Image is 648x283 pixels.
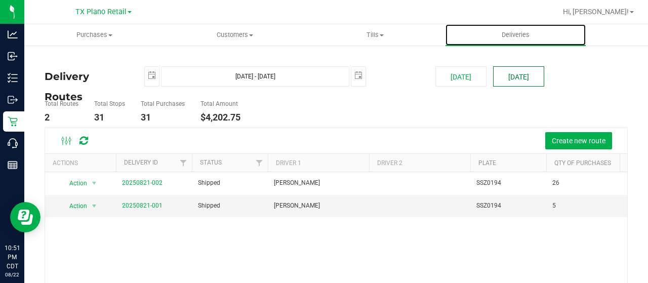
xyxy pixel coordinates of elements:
a: Plate [478,159,496,167]
h4: $4,202.75 [200,112,240,123]
h5: Total Routes [45,101,78,107]
span: Purchases [25,30,164,39]
span: SSZ0194 [476,178,501,188]
inline-svg: Inventory [8,73,18,83]
p: 10:51 PM CDT [5,244,20,271]
span: TX Plano Retail [75,8,127,16]
span: 5 [552,201,556,211]
span: Tills [305,30,444,39]
span: Deliveries [488,30,543,39]
button: Create new route [545,132,612,149]
button: [DATE] [435,66,487,87]
span: Action [60,176,88,190]
a: Status [200,159,222,166]
th: Driver 1 [268,154,369,172]
a: Customers [165,24,305,46]
a: 20250821-001 [122,202,163,209]
inline-svg: Inbound [8,51,18,61]
th: Driver 2 [369,154,470,172]
inline-svg: Call Center [8,138,18,148]
span: Hi, [PERSON_NAME]! [563,8,629,16]
span: SSZ0194 [476,201,501,211]
span: Create new route [552,137,605,145]
h4: 2 [45,112,78,123]
h5: Total Stops [94,101,125,107]
a: 20250821-002 [122,179,163,186]
span: select [88,176,101,190]
h4: Delivery Routes [45,66,129,87]
button: [DATE] [493,66,544,87]
inline-svg: Outbound [8,95,18,105]
a: Filter [175,154,192,171]
a: Qty of Purchases [554,159,611,167]
h5: Total Purchases [141,101,185,107]
h4: 31 [141,112,185,123]
span: Shipped [198,201,220,211]
span: select [351,67,366,85]
a: Tills [305,24,445,46]
inline-svg: Reports [8,160,18,170]
span: Action [60,199,88,213]
inline-svg: Analytics [8,29,18,39]
span: select [88,199,101,213]
span: Customers [165,30,304,39]
a: Deliveries [445,24,586,46]
inline-svg: Retail [8,116,18,127]
p: 08/22 [5,271,20,278]
a: Delivery ID [124,159,158,166]
span: select [145,67,159,85]
div: Actions [53,159,112,167]
span: 26 [552,178,559,188]
iframe: Resource center [10,202,40,232]
span: Shipped [198,178,220,188]
span: [PERSON_NAME] [274,201,320,211]
h5: Total Amount [200,101,240,107]
a: Purchases [24,24,165,46]
h4: 31 [94,112,125,123]
a: Filter [251,154,268,171]
span: [PERSON_NAME] [274,178,320,188]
